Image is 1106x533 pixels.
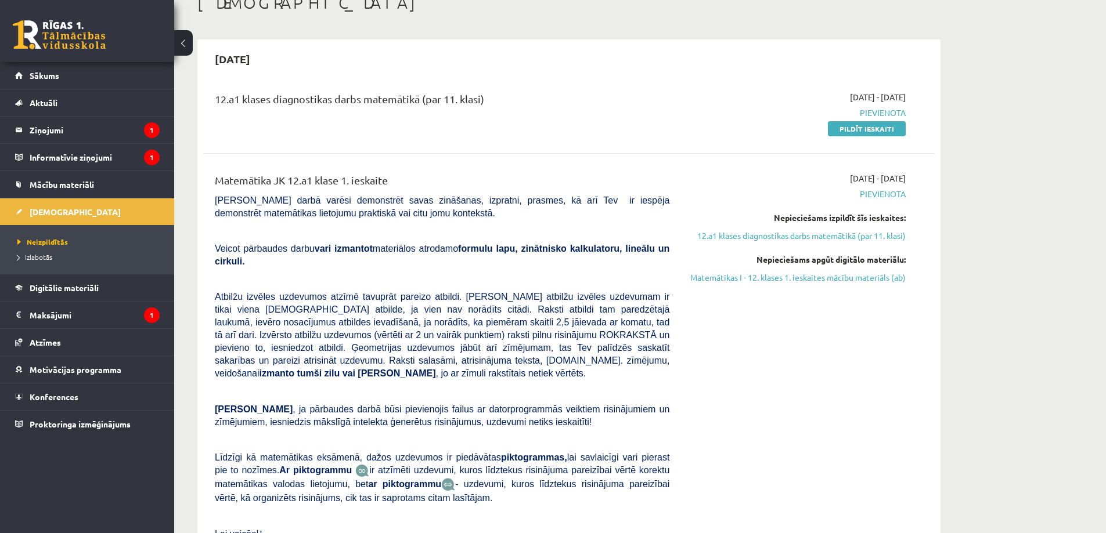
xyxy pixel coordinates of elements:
[215,292,669,378] span: Atbilžu izvēles uzdevumos atzīmē tavuprāt pareizo atbildi. [PERSON_NAME] atbilžu izvēles uzdevuma...
[17,237,163,247] a: Neizpildītās
[850,172,906,184] span: [DATE] - [DATE]
[30,206,121,217] span: [DEMOGRAPHIC_DATA]
[15,89,160,116] a: Aktuāli
[215,244,669,266] span: Veicot pārbaudes darbu materiālos atrodamo
[144,150,160,165] i: 1
[441,478,455,491] img: wKvN42sLe3LLwAAAABJRU5ErkJggg==
[15,171,160,198] a: Mācību materiāli
[15,411,160,437] a: Proktoringa izmēģinājums
[30,391,78,402] span: Konferences
[144,307,160,323] i: 1
[215,465,669,489] span: ir atzīmēti uzdevumi, kuros līdztekus risinājuma pareizībai vērtē korektu matemātikas valodas lie...
[30,364,121,375] span: Motivācijas programma
[297,368,435,378] b: tumši zilu vai [PERSON_NAME]
[15,356,160,383] a: Motivācijas programma
[215,404,293,414] span: [PERSON_NAME]
[30,97,57,108] span: Aktuāli
[13,20,106,49] a: Rīgas 1. Tālmācības vidusskola
[687,230,906,242] a: 12.a1 klases diagnostikas darbs matemātikā (par 11. klasi)
[215,452,669,475] span: Līdzīgi kā matemātikas eksāmenā, dažos uzdevumos ir piedāvātas lai savlaicīgi vari pierast pie to...
[687,188,906,200] span: Pievienota
[30,419,131,429] span: Proktoringa izmēģinājums
[687,107,906,119] span: Pievienota
[144,122,160,138] i: 1
[17,237,68,246] span: Neizpildītās
[15,62,160,89] a: Sākums
[687,253,906,266] div: Nepieciešams apgūt digitālo materiālu:
[215,91,669,113] div: 12.a1 klases diagnostikas darbs matemātikā (par 11. klasi)
[687,271,906,284] a: Matemātikas I - 12. klases 1. ieskaites mācību materiāls (ab)
[17,252,163,262] a: Izlabotās
[215,244,669,266] b: formulu lapu, zinātnisko kalkulatoru, lineālu un cirkuli.
[215,404,669,427] span: , ja pārbaudes darbā būsi pievienojis failus ar datorprogrammās veiktiem risinājumiem un zīmējumi...
[828,121,906,136] a: Pildīt ieskaiti
[215,172,669,194] div: Matemātika JK 12.a1 klase 1. ieskaite
[15,383,160,410] a: Konferences
[15,117,160,143] a: Ziņojumi1
[17,252,52,262] span: Izlabotās
[203,45,262,72] h2: [DATE]
[15,329,160,356] a: Atzīmes
[315,244,373,253] b: vari izmantot
[30,337,61,347] span: Atzīmes
[15,302,160,328] a: Maksājumi1
[30,179,94,190] span: Mācību materiāli
[15,274,160,301] a: Digitālie materiāli
[260,368,294,378] b: izmanto
[30,282,99,293] span: Digitālie materiāli
[355,464,369,477] img: JfuEzvunn4EvwAAAAASUVORK5CYII=
[279,465,352,475] b: Ar piktogrammu
[15,198,160,225] a: [DEMOGRAPHIC_DATA]
[30,144,160,171] legend: Informatīvie ziņojumi
[30,117,160,143] legend: Ziņojumi
[30,70,59,81] span: Sākums
[850,91,906,103] span: [DATE] - [DATE]
[368,479,441,489] b: ar piktogrammu
[501,452,567,462] b: piktogrammas,
[215,195,669,218] span: [PERSON_NAME] darbā varēsi demonstrēt savas zināšanas, izpratni, prasmes, kā arī Tev ir iespēja d...
[15,144,160,171] a: Informatīvie ziņojumi1
[30,302,160,328] legend: Maksājumi
[687,212,906,224] div: Nepieciešams izpildīt šīs ieskaites:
